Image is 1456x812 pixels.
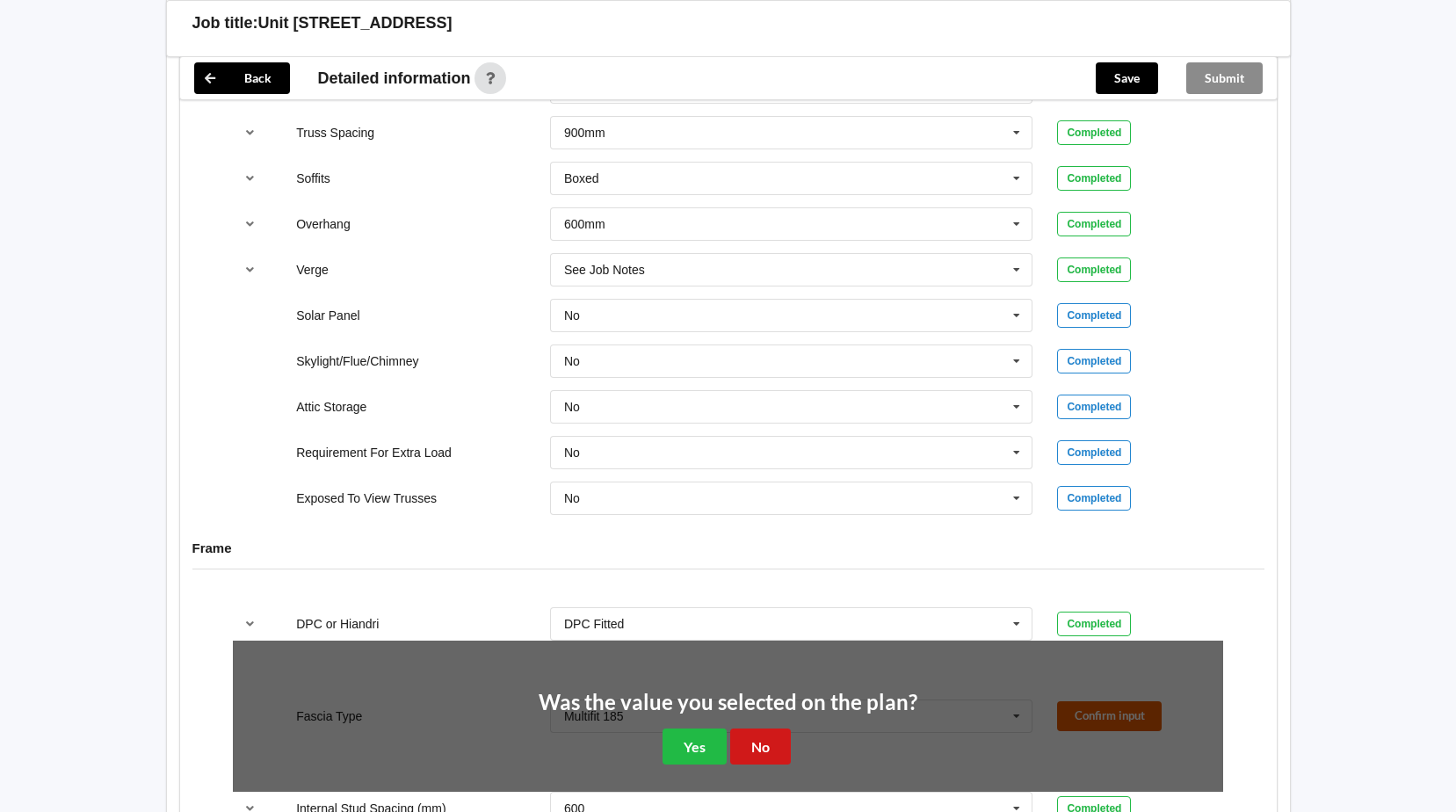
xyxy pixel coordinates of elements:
[564,355,580,367] div: No
[296,446,452,460] label: Requirement For Extra Load
[296,617,379,631] label: DPC or Hiandri
[1057,212,1131,236] div: Completed
[318,70,471,86] span: Detailed information
[296,308,359,323] label: Solar Panel
[1057,349,1131,373] div: Completed
[296,400,366,414] label: Attic Storage
[1057,166,1131,191] div: Completed
[296,263,329,277] label: Verge
[564,446,580,459] div: No
[564,492,580,504] div: No
[564,401,580,413] div: No
[233,163,267,194] button: reference-toggle
[730,729,791,765] button: No
[296,354,418,368] label: Skylight/Flue/Chimney
[296,171,330,185] label: Soffits
[564,618,624,630] div: DPC Fitted
[539,689,917,716] h2: Was the value you selected on the plan?
[192,540,1264,556] h4: Frame
[194,62,290,94] button: Back
[233,608,267,640] button: reference-toggle
[1057,303,1131,328] div: Completed
[192,13,258,33] h3: Job title:
[564,309,580,322] div: No
[1057,120,1131,145] div: Completed
[258,13,453,33] h3: Unit [STREET_ADDRESS]
[296,126,374,140] label: Truss Spacing
[233,117,267,149] button: reference-toggle
[1057,486,1131,511] div: Completed
[1057,257,1131,282] div: Completed
[564,127,605,139] div: 900mm
[1096,62,1158,94] button: Save
[296,491,437,505] label: Exposed To View Trusses
[1057,440,1131,465] div: Completed
[233,208,267,240] button: reference-toggle
[233,254,267,286] button: reference-toggle
[564,218,605,230] div: 600mm
[564,172,599,185] div: Boxed
[1057,612,1131,636] div: Completed
[296,217,350,231] label: Overhang
[1057,395,1131,419] div: Completed
[663,729,727,765] button: Yes
[564,264,645,276] div: See Job Notes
